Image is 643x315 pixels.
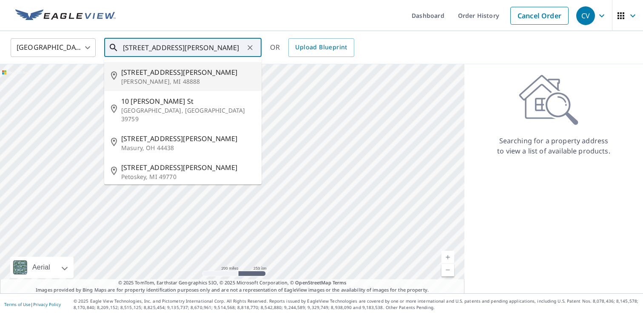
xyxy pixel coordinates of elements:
div: Aerial [30,257,53,278]
p: [GEOGRAPHIC_DATA], [GEOGRAPHIC_DATA] 39759 [121,106,255,123]
span: [STREET_ADDRESS][PERSON_NAME] [121,162,255,173]
div: CV [576,6,595,25]
img: EV Logo [15,9,116,22]
p: Searching for a property address to view a list of available products. [497,136,611,156]
span: [STREET_ADDRESS][PERSON_NAME] [121,133,255,144]
a: Current Level 5, Zoom Out [441,264,454,276]
span: [STREET_ADDRESS][PERSON_NAME] [121,67,255,77]
a: Terms [333,279,347,286]
p: © 2025 Eagle View Technologies, Inc. and Pictometry International Corp. All Rights Reserved. Repo... [74,298,639,311]
a: OpenStreetMap [295,279,331,286]
div: Aerial [10,257,74,278]
span: © 2025 TomTom, Earthstar Geographics SIO, © 2025 Microsoft Corporation, © [118,279,347,287]
a: Privacy Policy [33,301,61,307]
span: 10 [PERSON_NAME] St [121,96,255,106]
p: Masury, OH 44438 [121,144,255,152]
button: Clear [244,42,256,54]
div: [GEOGRAPHIC_DATA] [11,36,96,60]
input: Search by address or latitude-longitude [123,36,244,60]
a: Terms of Use [4,301,31,307]
a: Cancel Order [510,7,569,25]
a: Current Level 5, Zoom In [441,251,454,264]
span: Upload Blueprint [295,42,347,53]
p: | [4,302,61,307]
div: OR [270,38,354,57]
a: Upload Blueprint [288,38,354,57]
p: Petoskey, MI 49770 [121,173,255,181]
p: [PERSON_NAME], MI 48888 [121,77,255,86]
